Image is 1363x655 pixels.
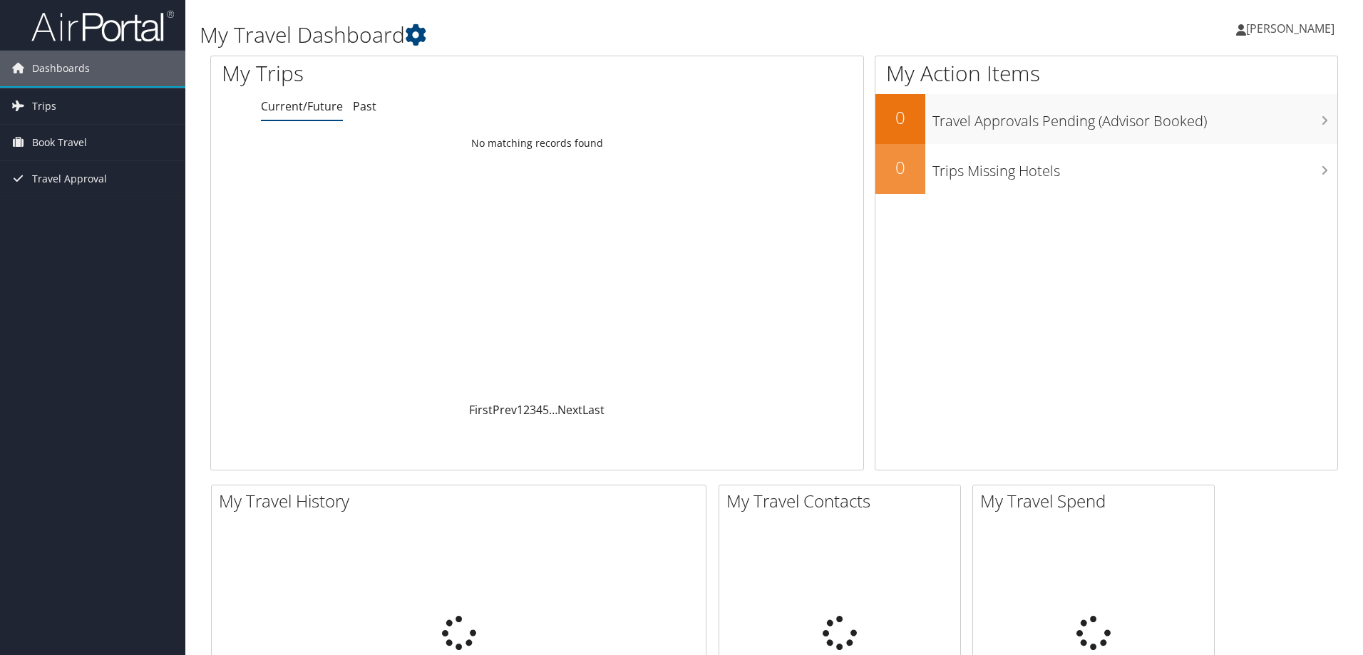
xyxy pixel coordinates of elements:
[582,402,605,418] a: Last
[875,144,1337,194] a: 0Trips Missing Hotels
[32,51,90,86] span: Dashboards
[932,104,1337,131] h3: Travel Approvals Pending (Advisor Booked)
[353,98,376,114] a: Past
[32,88,56,124] span: Trips
[31,9,174,43] img: airportal-logo.png
[549,402,557,418] span: …
[875,58,1337,88] h1: My Action Items
[517,402,523,418] a: 1
[523,402,530,418] a: 2
[1246,21,1334,36] span: [PERSON_NAME]
[875,94,1337,144] a: 0Travel Approvals Pending (Advisor Booked)
[875,155,925,180] h2: 0
[200,20,966,50] h1: My Travel Dashboard
[469,402,493,418] a: First
[557,402,582,418] a: Next
[530,402,536,418] a: 3
[222,58,581,88] h1: My Trips
[932,154,1337,181] h3: Trips Missing Hotels
[726,489,960,513] h2: My Travel Contacts
[493,402,517,418] a: Prev
[536,402,542,418] a: 4
[542,402,549,418] a: 5
[211,130,863,156] td: No matching records found
[32,125,87,160] span: Book Travel
[875,105,925,130] h2: 0
[261,98,343,114] a: Current/Future
[1236,7,1349,50] a: [PERSON_NAME]
[980,489,1214,513] h2: My Travel Spend
[32,161,107,197] span: Travel Approval
[219,489,706,513] h2: My Travel History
